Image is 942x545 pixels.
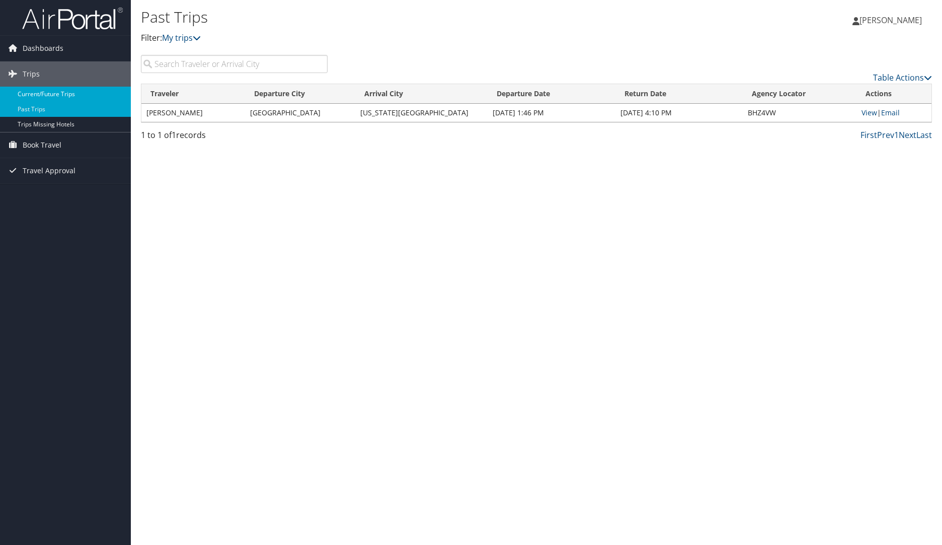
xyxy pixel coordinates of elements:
[23,61,40,87] span: Trips
[141,32,668,45] p: Filter:
[856,104,931,122] td: |
[852,5,932,35] a: [PERSON_NAME]
[861,108,877,117] a: View
[141,7,668,28] h1: Past Trips
[899,129,916,141] a: Next
[355,104,488,122] td: [US_STATE][GEOGRAPHIC_DATA]
[162,32,201,43] a: My trips
[615,84,743,104] th: Return Date: activate to sort column ascending
[859,15,922,26] span: [PERSON_NAME]
[894,129,899,141] a: 1
[615,104,743,122] td: [DATE] 4:10 PM
[23,132,61,158] span: Book Travel
[743,84,856,104] th: Agency Locator: activate to sort column ascending
[488,84,615,104] th: Departure Date: activate to sort column ascending
[355,84,488,104] th: Arrival City: activate to sort column ascending
[23,36,63,61] span: Dashboards
[877,129,894,141] a: Prev
[860,129,877,141] a: First
[141,129,328,146] div: 1 to 1 of records
[141,55,328,73] input: Search Traveler or Arrival City
[245,104,355,122] td: [GEOGRAPHIC_DATA]
[172,129,176,141] span: 1
[916,129,932,141] a: Last
[22,7,123,30] img: airportal-logo.png
[856,84,931,104] th: Actions
[23,158,75,183] span: Travel Approval
[881,108,900,117] a: Email
[488,104,615,122] td: [DATE] 1:46 PM
[873,72,932,83] a: Table Actions
[743,104,856,122] td: BHZ4VW
[245,84,355,104] th: Departure City: activate to sort column ascending
[141,84,245,104] th: Traveler: activate to sort column ascending
[141,104,245,122] td: [PERSON_NAME]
